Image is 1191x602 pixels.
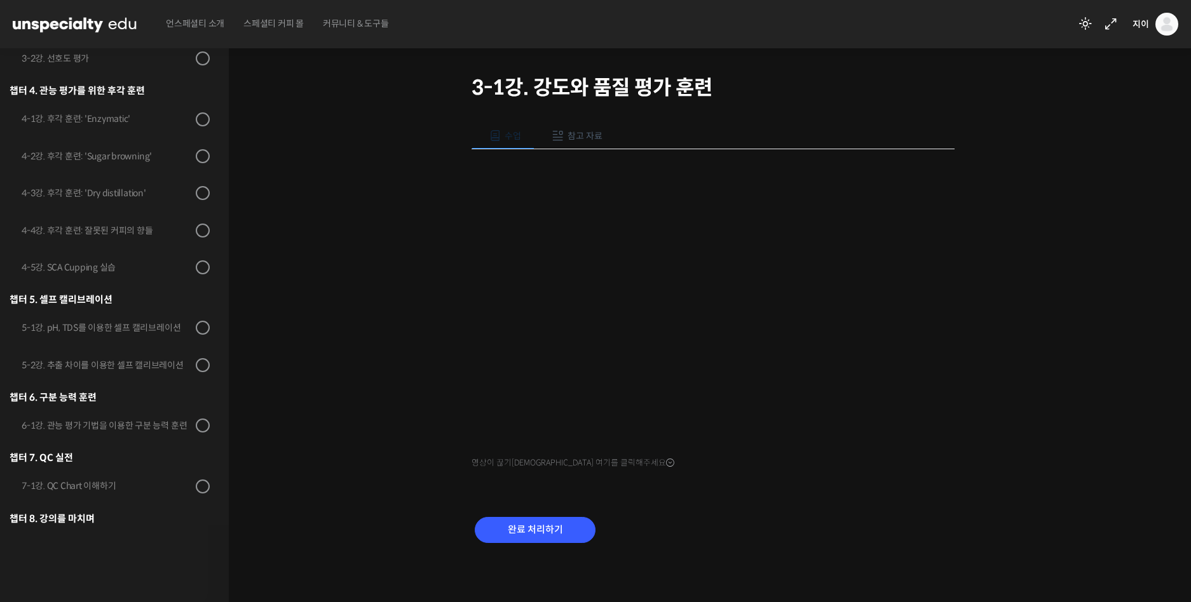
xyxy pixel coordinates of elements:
span: 영상이 끊기[DEMOGRAPHIC_DATA] 여기를 클릭해주세요 [472,458,674,468]
span: 참고 자료 [568,130,602,142]
div: 챕터 6. 구분 능력 훈련 [10,389,210,406]
div: 6-1강. 관능 평가 기법을 이용한 구분 능력 훈련 [22,418,192,432]
div: 챕터 4. 관능 평가를 위한 후각 훈련 [10,82,210,99]
span: 대화 [116,422,132,432]
span: 지이 [1133,18,1149,30]
a: 홈 [4,403,84,434]
input: 완료 처리하기 [475,517,595,543]
div: 챕터 8. 강의를 마치며 [10,510,210,527]
div: 4-1강. 후각 훈련: 'Enzymatic' [22,112,192,126]
h1: 3-1강. 강도와 품질 평가 훈련 [472,76,955,100]
div: 4-3강. 후각 훈련: 'Dry distillation' [22,186,192,200]
span: 수업 [505,130,521,142]
a: 설정 [164,403,244,434]
div: 3-2강. 선호도 평가 [22,51,192,65]
div: 4-5강. SCA Cupping 실습 [22,260,192,274]
div: 챕터 7. QC 실전 [10,449,210,466]
span: 홈 [40,422,48,432]
div: 4-4강. 후각 훈련: 잘못된 커피의 향들 [22,224,192,237]
a: 대화 [84,403,164,434]
div: 5-2강. 추출 차이를 이용한 셀프 캘리브레이션 [22,358,192,372]
div: 4-2강. 후각 훈련: 'Sugar browning' [22,149,192,163]
span: 설정 [196,422,212,432]
div: 5-1강. pH, TDS를 이용한 셀프 캘리브레이션 [22,321,192,335]
div: 7-1강. QC Chart 이해하기 [22,479,192,493]
div: 챕터 5. 셀프 캘리브레이션 [10,291,210,308]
